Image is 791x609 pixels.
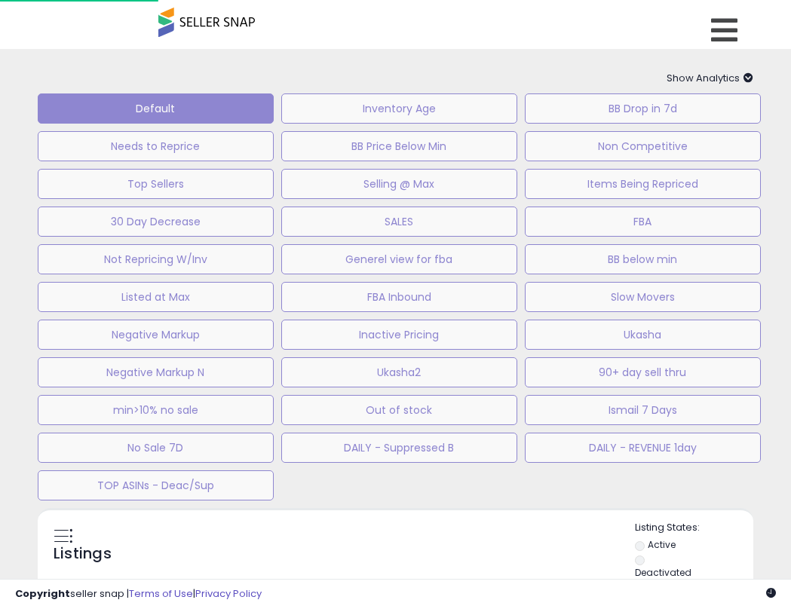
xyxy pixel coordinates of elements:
[15,586,70,601] strong: Copyright
[38,207,274,237] button: 30 Day Decrease
[38,357,274,387] button: Negative Markup N
[525,357,761,387] button: 90+ day sell thru
[281,320,517,350] button: Inactive Pricing
[281,395,517,425] button: Out of stock
[15,587,262,601] div: seller snap | |
[525,207,761,237] button: FBA
[525,131,761,161] button: Non Competitive
[281,207,517,237] button: SALES
[38,470,274,500] button: TOP ASINs - Deac/Sup
[281,93,517,124] button: Inventory Age
[525,395,761,425] button: Ismail 7 Days
[667,71,753,85] span: Show Analytics
[525,282,761,312] button: Slow Movers
[38,320,274,350] button: Negative Markup
[38,93,274,124] button: Default
[281,169,517,199] button: Selling @ Max
[38,244,274,274] button: Not Repricing W/Inv
[38,169,274,199] button: Top Sellers
[281,357,517,387] button: Ukasha2
[525,433,761,463] button: DAILY - REVENUE 1day
[38,282,274,312] button: Listed at Max
[38,433,274,463] button: No Sale 7D
[281,131,517,161] button: BB Price Below Min
[281,244,517,274] button: Generel view for fba
[38,131,274,161] button: Needs to Reprice
[281,282,517,312] button: FBA Inbound
[525,244,761,274] button: BB below min
[525,169,761,199] button: Items Being Repriced
[525,320,761,350] button: Ukasha
[38,395,274,425] button: min>10% no sale
[525,93,761,124] button: BB Drop in 7d
[281,433,517,463] button: DAILY - Suppressed B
